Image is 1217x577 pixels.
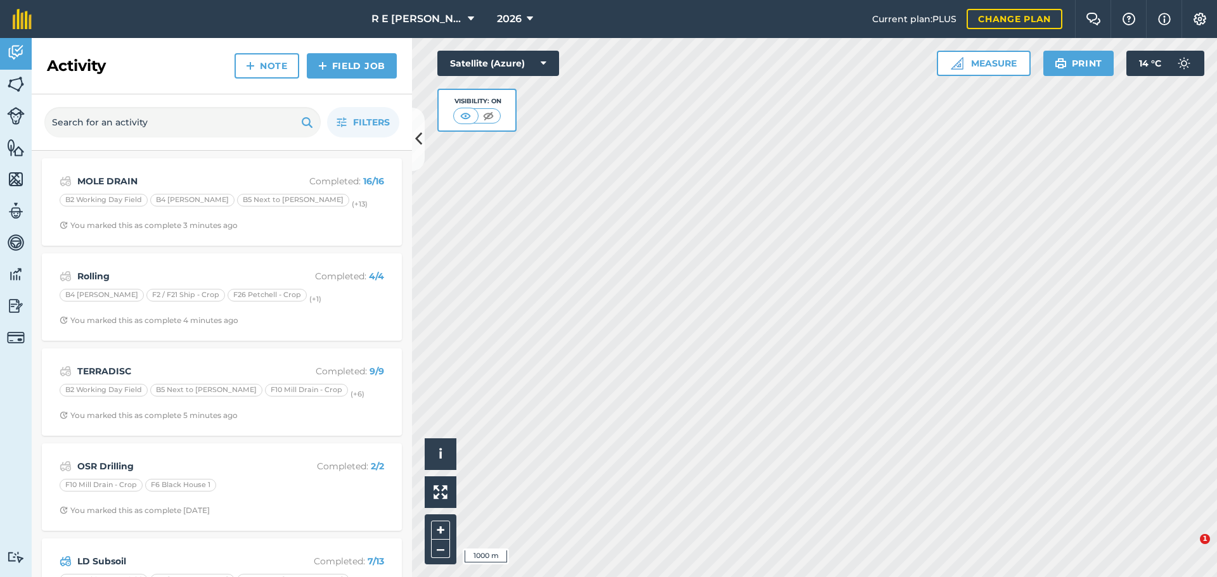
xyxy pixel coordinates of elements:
[77,554,278,568] strong: LD Subsoil
[60,411,68,419] img: Clock with arrow pointing clockwise
[480,110,496,122] img: svg+xml;base64,PHN2ZyB4bWxucz0iaHR0cDovL3d3dy53My5vcmcvMjAwMC9zdmciIHdpZHRoPSI1MCIgaGVpZ2h0PSI0MC...
[13,9,32,29] img: fieldmargin Logo
[246,58,255,73] img: svg+xml;base64,PHN2ZyB4bWxucz0iaHR0cDovL3d3dy53My5vcmcvMjAwMC9zdmciIHdpZHRoPSIxNCIgaGVpZ2h0PSIyNC...
[60,364,72,379] img: svg+xml;base64,PD94bWwgdmVyc2lvbj0iMS4wIiBlbmNvZGluZz0idXRmLTgiPz4KPCEtLSBHZW5lcmF0b3I6IEFkb2JlIE...
[1126,51,1204,76] button: 14 °C
[7,265,25,284] img: svg+xml;base64,PD94bWwgdmVyc2lvbj0iMS4wIiBlbmNvZGluZz0idXRmLTgiPz4KPCEtLSBHZW5lcmF0b3I6IEFkb2JlIE...
[307,53,397,79] a: Field Job
[7,107,25,125] img: svg+xml;base64,PD94bWwgdmVyc2lvbj0iMS4wIiBlbmNvZGluZz0idXRmLTgiPz4KPCEtLSBHZW5lcmF0b3I6IEFkb2JlIE...
[369,270,384,282] strong: 4 / 4
[60,506,68,514] img: Clock with arrow pointing clockwise
[7,138,25,157] img: svg+xml;base64,PHN2ZyB4bWxucz0iaHR0cDovL3d3dy53My5vcmcvMjAwMC9zdmciIHdpZHRoPSI1NiIgaGVpZ2h0PSI2MC...
[150,384,262,396] div: B5 Next to [PERSON_NAME]
[60,479,143,491] div: F10 Mill Drain - Crop
[1055,56,1067,71] img: svg+xml;base64,PHN2ZyB4bWxucz0iaHR0cDovL3d3dy53My5vcmcvMjAwMC9zdmciIHdpZHRoPSIxOSIgaGVpZ2h0PSIyNC...
[150,194,235,206] div: B4 [PERSON_NAME]
[283,554,384,568] p: Completed :
[265,384,348,396] div: F10 Mill Drain - Crop
[7,551,25,563] img: svg+xml;base64,PD94bWwgdmVyc2lvbj0iMS4wIiBlbmNvZGluZz0idXRmLTgiPz4KPCEtLSBHZW5lcmF0b3I6IEFkb2JlIE...
[371,11,463,27] span: R E [PERSON_NAME]
[60,410,238,421] div: You marked this as complete 5 minutes ago
[283,459,384,473] p: Completed :
[439,446,442,462] span: i
[7,296,25,315] img: svg+xml;base64,PD94bWwgdmVyc2lvbj0iMS4wIiBlbmNvZGluZz0idXRmLTgiPz4KPCEtLSBHZW5lcmF0b3I6IEFkb2JlIE...
[872,12,956,26] span: Current plan : PLUS
[951,57,963,70] img: Ruler icon
[309,295,321,303] small: (+ 1 )
[431,540,450,558] button: –
[60,174,72,189] img: svg+xml;base64,PD94bWwgdmVyc2lvbj0iMS4wIiBlbmNvZGluZz0idXRmLTgiPz4KPCEtLSBHZW5lcmF0b3I6IEFkb2JlIE...
[937,51,1031,76] button: Measure
[363,175,384,187] strong: 16 / 16
[49,261,394,333] a: RollingCompleted: 4/4B4 [PERSON_NAME]F2 / F21 Ship - CropF26 Petchell - Crop(+1)Clock with arrow ...
[77,269,278,283] strong: Rolling
[60,289,144,301] div: B4 [PERSON_NAME]
[283,364,384,378] p: Completed :
[60,221,68,229] img: Clock with arrow pointing clockwise
[1139,51,1161,76] span: 14 ° C
[7,43,25,62] img: svg+xml;base64,PD94bWwgdmVyc2lvbj0iMS4wIiBlbmNvZGluZz0idXRmLTgiPz4KPCEtLSBHZW5lcmF0b3I6IEFkb2JlIE...
[371,460,384,472] strong: 2 / 2
[1192,13,1207,25] img: A cog icon
[318,58,327,73] img: svg+xml;base64,PHN2ZyB4bWxucz0iaHR0cDovL3d3dy53My5vcmcvMjAwMC9zdmciIHdpZHRoPSIxNCIgaGVpZ2h0PSIyNC...
[60,269,72,284] img: svg+xml;base64,PD94bWwgdmVyc2lvbj0iMS4wIiBlbmNvZGluZz0idXRmLTgiPz4KPCEtLSBHZW5lcmF0b3I6IEFkb2JlIE...
[77,364,278,378] strong: TERRADISC
[1171,51,1197,76] img: svg+xml;base64,PD94bWwgdmVyc2lvbj0iMS4wIiBlbmNvZGluZz0idXRmLTgiPz4KPCEtLSBHZW5lcmF0b3I6IEFkb2JlIE...
[7,170,25,189] img: svg+xml;base64,PHN2ZyB4bWxucz0iaHR0cDovL3d3dy53My5vcmcvMjAwMC9zdmciIHdpZHRoPSI1NiIgaGVpZ2h0PSI2MC...
[77,459,278,473] strong: OSR Drilling
[1158,11,1171,27] img: svg+xml;base64,PHN2ZyB4bWxucz0iaHR0cDovL3d3dy53My5vcmcvMjAwMC9zdmciIHdpZHRoPSIxNyIgaGVpZ2h0PSIxNy...
[77,174,278,188] strong: MOLE DRAIN
[228,289,307,301] div: F26 Petchell - Crop
[7,233,25,252] img: svg+xml;base64,PD94bWwgdmVyc2lvbj0iMS4wIiBlbmNvZGluZz0idXRmLTgiPz4KPCEtLSBHZW5lcmF0b3I6IEFkb2JlIE...
[44,107,321,137] input: Search for an activity
[60,316,68,324] img: Clock with arrow pointing clockwise
[7,329,25,346] img: svg+xml;base64,PD94bWwgdmVyc2lvbj0iMS4wIiBlbmNvZGluZz0idXRmLTgiPz4KPCEtLSBHZW5lcmF0b3I6IEFkb2JlIE...
[1086,13,1101,25] img: Two speech bubbles overlapping with the left bubble in the forefront
[146,289,225,301] div: F2 / F21 Ship - Crop
[60,220,238,231] div: You marked this as complete 3 minutes ago
[453,96,501,106] div: Visibility: On
[60,459,72,474] img: svg+xml;base64,PD94bWwgdmVyc2lvbj0iMS4wIiBlbmNvZGluZz0idXRmLTgiPz4KPCEtLSBHZW5lcmF0b3I6IEFkb2JlIE...
[60,384,148,396] div: B2 Working Day Field
[47,56,106,76] h2: Activity
[425,438,456,470] button: i
[1200,534,1210,544] span: 1
[353,115,390,129] span: Filters
[235,53,299,79] a: Note
[1043,51,1114,76] button: Print
[437,51,559,76] button: Satellite (Azure)
[351,390,364,398] small: (+ 6 )
[60,554,72,569] img: svg+xml;base64,PD94bWwgdmVyc2lvbj0iMS4wIiBlbmNvZGluZz0idXRmLTgiPz4KPCEtLSBHZW5lcmF0b3I6IEFkb2JlIE...
[967,9,1062,29] a: Change plan
[431,521,450,540] button: +
[352,200,368,208] small: (+ 13 )
[7,75,25,94] img: svg+xml;base64,PHN2ZyB4bWxucz0iaHR0cDovL3d3dy53My5vcmcvMjAwMC9zdmciIHdpZHRoPSI1NiIgaGVpZ2h0PSI2MC...
[301,115,313,130] img: svg+xml;base64,PHN2ZyB4bWxucz0iaHR0cDovL3d3dy53My5vcmcvMjAwMC9zdmciIHdpZHRoPSIxOSIgaGVpZ2h0PSIyNC...
[434,485,448,499] img: Four arrows, one pointing top left, one top right, one bottom right and the last bottom left
[283,174,384,188] p: Completed :
[49,166,394,238] a: MOLE DRAINCompleted: 16/16B2 Working Day FieldB4 [PERSON_NAME]B5 Next to [PERSON_NAME](+13)Clock ...
[237,194,349,206] div: B5 Next to [PERSON_NAME]
[60,194,148,206] div: B2 Working Day Field
[327,107,399,137] button: Filters
[49,356,394,428] a: TERRADISCCompleted: 9/9B2 Working Day FieldB5 Next to [PERSON_NAME]F10 Mill Drain - Crop(+6)Clock...
[370,365,384,377] strong: 9 / 9
[145,479,216,491] div: F6 Black House 1
[1174,534,1204,564] iframe: Intercom live chat
[49,451,394,523] a: OSR DrillingCompleted: 2/2F10 Mill Drain - CropF6 Black House 1Clock with arrow pointing clockwis...
[458,110,473,122] img: svg+xml;base64,PHN2ZyB4bWxucz0iaHR0cDovL3d3dy53My5vcmcvMjAwMC9zdmciIHdpZHRoPSI1MCIgaGVpZ2h0PSI0MC...
[283,269,384,283] p: Completed :
[7,201,25,220] img: svg+xml;base64,PD94bWwgdmVyc2lvbj0iMS4wIiBlbmNvZGluZz0idXRmLTgiPz4KPCEtLSBHZW5lcmF0b3I6IEFkb2JlIE...
[60,505,210,516] div: You marked this as complete [DATE]
[1121,13,1137,25] img: A question mark icon
[368,555,384,567] strong: 7 / 13
[497,11,522,27] span: 2026
[60,315,238,326] div: You marked this as complete 4 minutes ago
